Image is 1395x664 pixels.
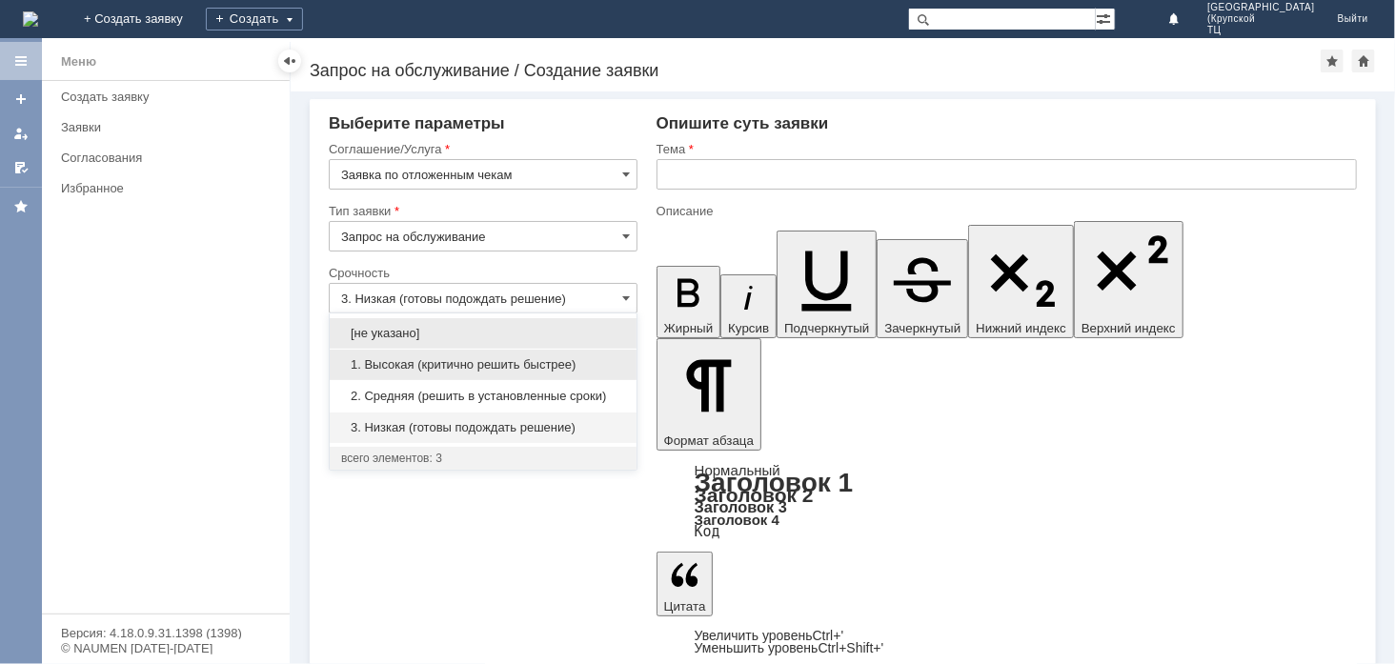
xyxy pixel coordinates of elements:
div: Избранное [61,181,257,195]
a: Decrease [695,640,884,655]
a: Перейти на домашнюю страницу [23,11,38,27]
div: Заявки [61,120,278,134]
span: Расширенный поиск [1096,9,1115,27]
div: Сделать домашней страницей [1352,50,1375,72]
a: Заголовок 3 [695,498,787,515]
div: Формат абзаца [657,464,1357,538]
a: Заголовок 4 [695,512,779,528]
span: [GEOGRAPHIC_DATA] [1207,2,1315,13]
div: Версия: 4.18.0.9.31.1398 (1398) [61,627,271,639]
button: Верхний индекс [1074,221,1183,338]
div: © NAUMEN [DATE]-[DATE] [61,642,271,654]
a: Создать заявку [6,84,36,114]
span: Курсив [728,321,769,335]
div: всего элементов: 3 [341,451,625,466]
span: Формат абзаца [664,433,754,448]
span: 1. Высокая (критично решить быстрее) [341,357,625,372]
span: (Крупской [1207,13,1315,25]
a: Increase [695,628,844,643]
a: Согласования [53,143,286,172]
span: Цитата [664,599,706,614]
div: Срочность [329,267,634,279]
div: Соглашение/Услуга [329,143,634,155]
div: Описание [657,205,1353,217]
div: Создать [206,8,303,30]
div: Добавить в избранное [1321,50,1344,72]
span: 2. Средняя (решить в установленные сроки) [341,389,625,404]
button: Подчеркнутый [777,231,877,338]
span: Ctrl+Shift+' [819,640,884,655]
a: Нормальный [695,462,780,478]
button: Нижний индекс [968,225,1074,338]
div: Запрос на обслуживание / Создание заявки [310,61,1321,80]
button: Цитата [657,552,714,616]
div: Тема [657,143,1353,155]
a: Заголовок 2 [695,484,814,506]
span: [не указано] [341,326,625,341]
div: Скрыть меню [278,50,301,72]
span: 3. Низкая (готовы подождать решение) [341,420,625,435]
span: ТЦ [1207,25,1315,36]
div: Цитата [657,630,1357,654]
span: Подчеркнутый [784,321,869,335]
a: Мои заявки [6,118,36,149]
a: Заявки [53,112,286,142]
img: logo [23,11,38,27]
button: Жирный [657,266,721,338]
span: Верхний индекс [1082,321,1176,335]
button: Формат абзаца [657,338,761,451]
span: Выберите параметры [329,114,505,132]
a: Код [695,523,720,540]
div: Тип заявки [329,205,634,217]
span: Жирный [664,321,714,335]
a: Создать заявку [53,82,286,111]
a: Мои согласования [6,152,36,183]
span: Зачеркнутый [884,321,960,335]
a: Заголовок 1 [695,468,854,497]
span: Нижний индекс [976,321,1066,335]
span: Ctrl+' [813,628,844,643]
span: Опишите суть заявки [657,114,829,132]
div: Меню [61,50,96,73]
div: Согласования [61,151,278,165]
button: Зачеркнутый [877,239,968,338]
button: Курсив [720,274,777,338]
div: Создать заявку [61,90,278,104]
